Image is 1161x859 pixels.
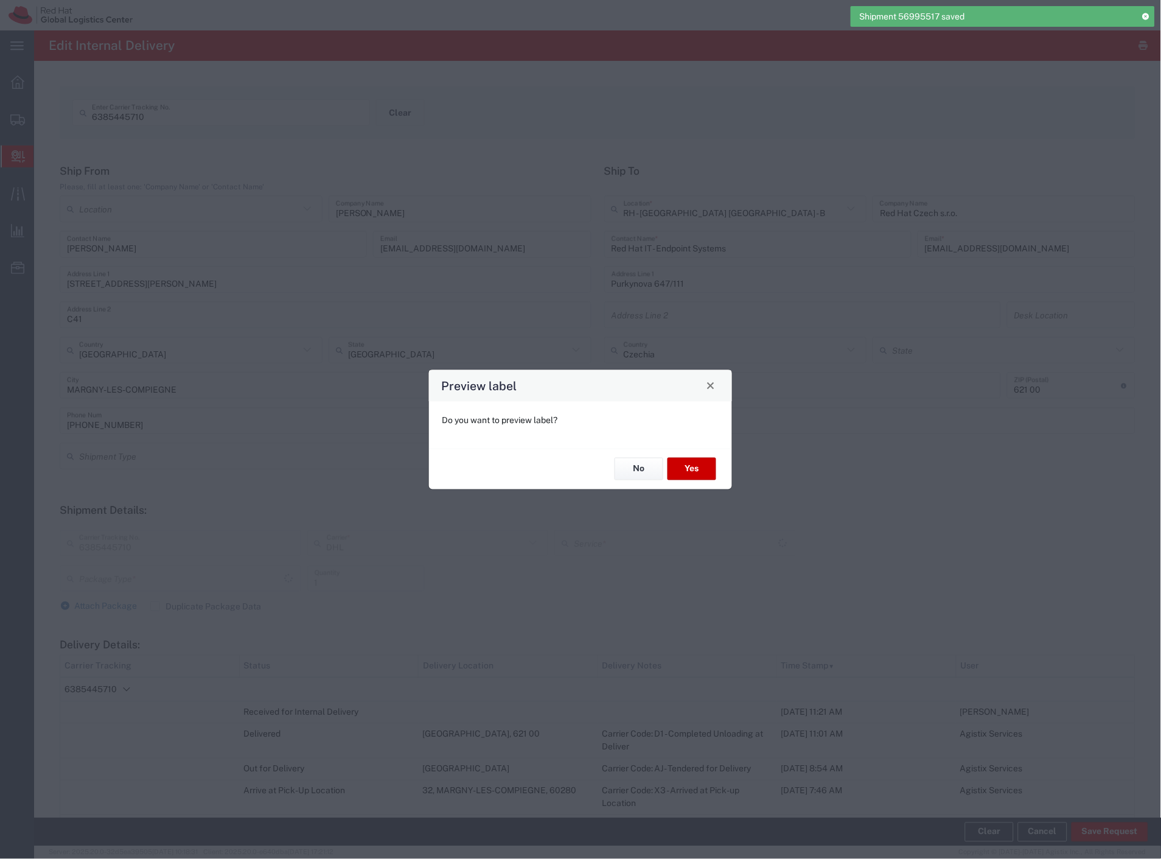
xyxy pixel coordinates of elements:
button: No [615,458,663,480]
p: Do you want to preview label? [442,414,719,427]
button: Yes [668,458,716,480]
h4: Preview label [442,377,517,394]
span: Shipment 56995517 saved [860,10,965,23]
button: Close [702,377,719,394]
